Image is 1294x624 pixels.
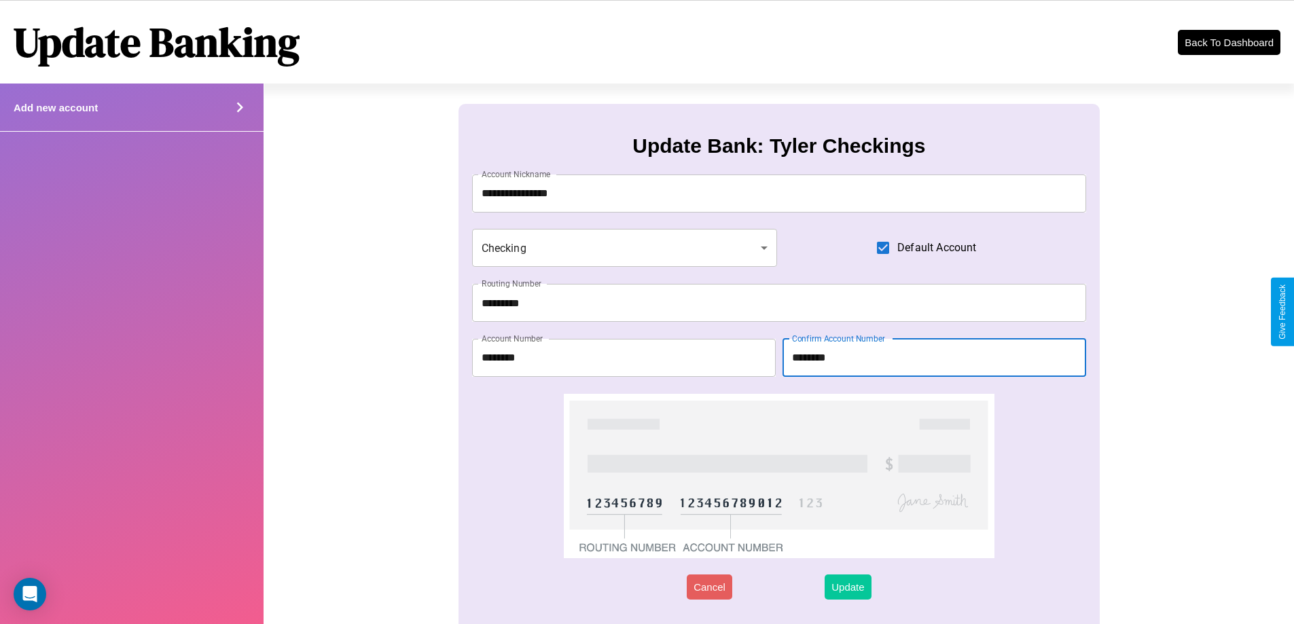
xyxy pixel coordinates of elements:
h1: Update Banking [14,14,300,70]
button: Update [825,574,871,600]
h4: Add new account [14,102,98,113]
button: Back To Dashboard [1178,30,1280,55]
span: Default Account [897,240,976,256]
label: Confirm Account Number [792,333,885,344]
button: Cancel [687,574,732,600]
img: check [564,394,994,558]
label: Routing Number [482,278,541,289]
h3: Update Bank: Tyler Checkings [632,134,925,158]
label: Account Nickname [482,168,551,180]
div: Give Feedback [1278,285,1287,339]
div: Checking [472,229,778,267]
div: Open Intercom Messenger [14,578,46,610]
label: Account Number [482,333,543,344]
